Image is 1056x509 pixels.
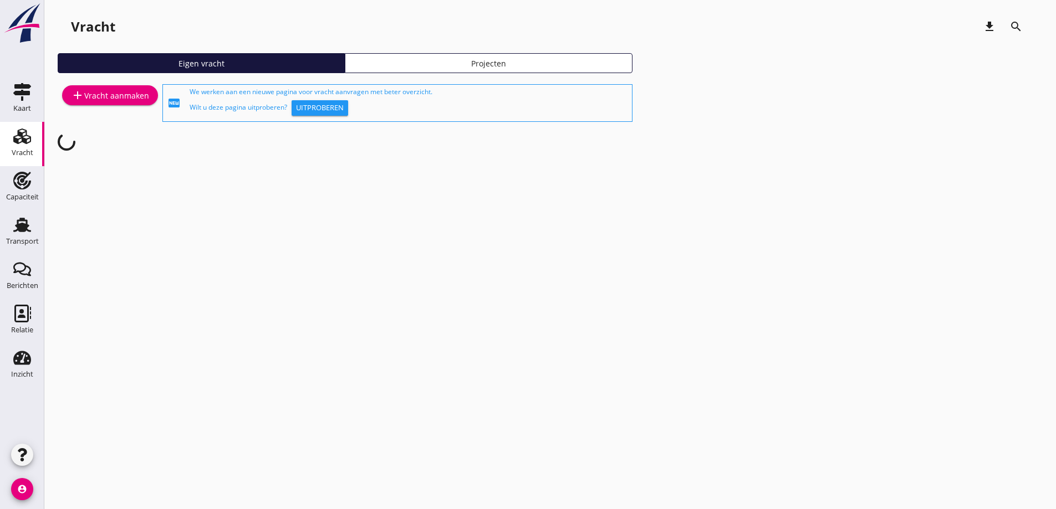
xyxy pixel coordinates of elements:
[296,102,344,114] div: Uitproberen
[71,89,84,102] i: add
[11,478,33,500] i: account_circle
[71,89,149,102] div: Vracht aanmaken
[6,193,39,200] div: Capaciteit
[58,53,345,73] a: Eigen vracht
[71,18,115,35] div: Vracht
[292,100,348,116] button: Uitproberen
[62,85,158,105] a: Vracht aanmaken
[167,96,181,110] i: fiber_new
[11,326,33,333] div: Relatie
[345,53,632,73] a: Projecten
[13,105,31,112] div: Kaart
[12,149,33,156] div: Vracht
[11,371,33,378] div: Inzicht
[6,238,39,245] div: Transport
[63,58,340,69] div: Eigen vracht
[983,20,996,33] i: download
[350,58,627,69] div: Projecten
[2,3,42,44] img: logo-small.a267ee39.svg
[7,282,38,289] div: Berichten
[190,87,628,119] div: We werken aan een nieuwe pagina voor vracht aanvragen met beter overzicht. Wilt u deze pagina uit...
[1009,20,1023,33] i: search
